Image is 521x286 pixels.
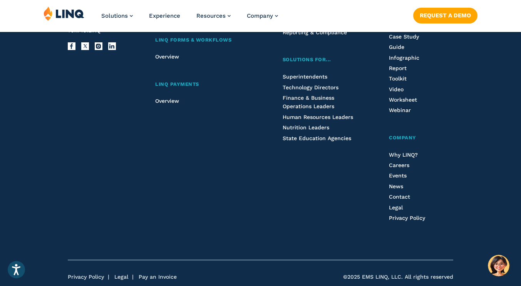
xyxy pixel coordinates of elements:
a: Company [247,12,278,19]
a: Request a Demo [413,8,477,23]
a: Careers [389,162,409,168]
a: Webinar [389,107,411,113]
a: Instagram [95,42,102,50]
nav: Primary Navigation [101,6,278,32]
img: LINQ | K‑12 Software [44,6,84,21]
a: Company [389,134,453,142]
a: Technology Directors [283,84,338,90]
a: LinkedIn [108,42,116,50]
a: State Education Agencies [283,135,351,141]
a: Legal [114,274,128,280]
nav: Button Navigation [413,6,477,23]
a: Infographic [389,55,419,61]
span: Solutions [101,12,128,19]
span: LINQ Payments [155,81,199,87]
a: Privacy Policy [389,215,425,221]
a: Resources [196,12,231,19]
a: X [81,42,89,50]
a: Why LINQ? [389,152,418,158]
a: Facebook [68,42,75,50]
a: Contact [389,194,410,200]
a: Superintendents [283,74,327,80]
a: Human Resources Leaders [283,114,353,120]
a: News [389,183,403,189]
a: Overview [155,98,179,104]
span: Company [247,12,273,19]
a: Finance & Business Operations Leaders [283,95,334,109]
a: Experience [149,12,180,19]
a: Overview [155,54,179,60]
a: Legal [389,204,403,211]
button: Hello, have a question? Let’s chat. [488,255,509,276]
a: Video [389,86,404,92]
span: ©2025 EMS LINQ, LLC. All rights reserved [343,273,453,281]
a: Report [389,65,407,71]
a: Nutrition Leaders [283,124,329,130]
a: Guide [389,44,404,50]
a: Privacy Policy [68,274,104,280]
a: Toolkit [389,75,407,82]
span: Company [389,135,416,140]
a: Solutions [101,12,133,19]
a: Events [389,172,407,179]
a: LINQ Payments [155,80,254,89]
a: Pay an Invoice [139,274,177,280]
a: Worksheet [389,97,417,103]
a: Case Study [389,33,419,40]
span: LINQ Forms & Workflows [155,37,231,43]
a: LINQ Forms & Workflows [155,36,254,44]
span: Resources [196,12,226,19]
a: Reporting & Compliance [283,29,347,35]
